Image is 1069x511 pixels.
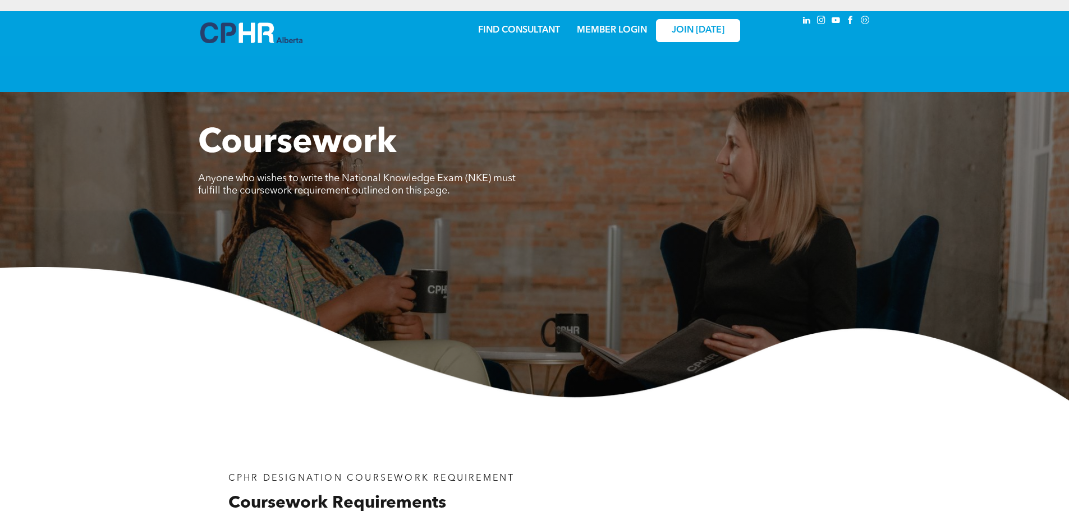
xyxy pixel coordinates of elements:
span: Anyone who wishes to write the National Knowledge Exam (NKE) must fulfill the coursework requirem... [198,173,516,196]
img: A blue and white logo for cp alberta [200,22,302,43]
a: linkedin [801,14,813,29]
a: JOIN [DATE] [656,19,740,42]
a: instagram [815,14,828,29]
span: JOIN [DATE] [672,25,724,36]
span: CPHR DESIGNATION COURSEWORK REQUIREMENT [228,474,515,483]
a: facebook [845,14,857,29]
span: Coursework [198,127,397,160]
a: youtube [830,14,842,29]
a: MEMBER LOGIN [577,26,647,35]
a: FIND CONSULTANT [478,26,560,35]
a: Social network [859,14,871,29]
